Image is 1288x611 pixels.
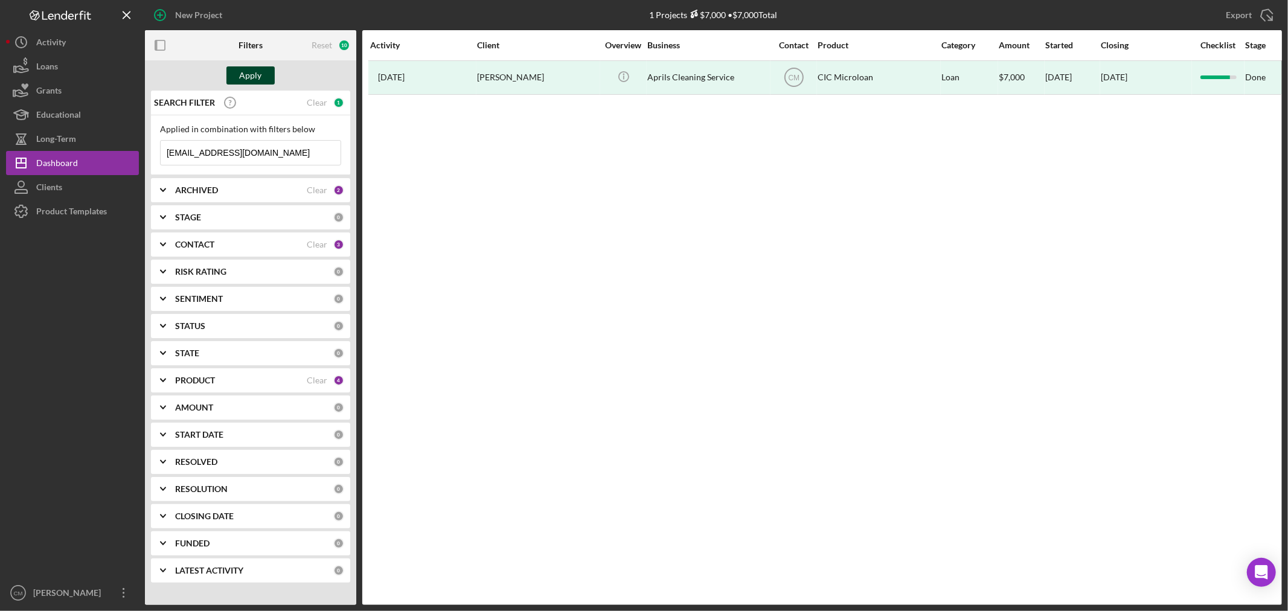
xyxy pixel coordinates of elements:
[226,66,275,85] button: Apply
[941,40,998,50] div: Category
[175,3,222,27] div: New Project
[175,539,210,548] b: FUNDED
[333,511,344,522] div: 0
[688,10,726,20] div: $7,000
[175,294,223,304] b: SENTIMENT
[175,213,201,222] b: STAGE
[307,376,327,385] div: Clear
[333,266,344,277] div: 0
[1045,62,1100,94] div: [DATE]
[333,321,344,331] div: 0
[647,62,768,94] div: Aprils Cleaning Service
[941,62,998,94] div: Loan
[175,457,217,467] b: RESOLVED
[175,484,228,494] b: RESOLUTION
[999,40,1044,50] div: Amount
[6,199,139,223] button: Product Templates
[36,175,62,202] div: Clients
[6,54,139,78] button: Loans
[788,74,799,82] text: CM
[175,267,226,277] b: RISK RATING
[333,402,344,413] div: 0
[378,72,405,82] time: 2024-11-04 15:05
[6,581,139,605] button: CM[PERSON_NAME]
[333,538,344,549] div: 0
[333,565,344,576] div: 0
[333,484,344,494] div: 0
[1045,40,1100,50] div: Started
[818,40,938,50] div: Product
[818,62,938,94] div: CIC Microloan
[36,54,58,82] div: Loans
[370,40,476,50] div: Activity
[175,348,199,358] b: STATE
[175,321,205,331] b: STATUS
[333,212,344,223] div: 0
[333,185,344,196] div: 2
[36,30,66,57] div: Activity
[145,3,234,27] button: New Project
[333,293,344,304] div: 0
[14,590,23,597] text: CM
[154,98,215,107] b: SEARCH FILTER
[239,40,263,50] b: Filters
[333,375,344,386] div: 4
[307,240,327,249] div: Clear
[1247,558,1276,587] div: Open Intercom Messenger
[30,581,109,608] div: [PERSON_NAME]
[175,511,234,521] b: CLOSING DATE
[333,429,344,440] div: 0
[6,78,139,103] button: Grants
[175,376,215,385] b: PRODUCT
[333,97,344,108] div: 1
[1214,3,1282,27] button: Export
[6,151,139,175] button: Dashboard
[1101,72,1127,82] div: [DATE]
[333,456,344,467] div: 0
[477,40,598,50] div: Client
[6,103,139,127] button: Educational
[175,566,243,575] b: LATEST ACTIVITY
[307,98,327,107] div: Clear
[36,199,107,226] div: Product Templates
[1193,40,1244,50] div: Checklist
[771,40,816,50] div: Contact
[338,39,350,51] div: 10
[999,62,1044,94] div: $7,000
[6,127,139,151] button: Long-Term
[175,185,218,195] b: ARCHIVED
[333,239,344,250] div: 3
[175,403,213,412] b: AMOUNT
[240,66,262,85] div: Apply
[36,127,76,154] div: Long-Term
[160,124,341,134] div: Applied in combination with filters below
[36,151,78,178] div: Dashboard
[307,185,327,195] div: Clear
[36,78,62,106] div: Grants
[6,30,139,54] button: Activity
[175,240,214,249] b: CONTACT
[333,348,344,359] div: 0
[312,40,332,50] div: Reset
[175,430,223,440] b: START DATE
[477,62,598,94] div: [PERSON_NAME]
[1226,3,1252,27] div: Export
[601,40,646,50] div: Overview
[650,10,778,20] div: 1 Projects • $7,000 Total
[6,175,139,199] button: Clients
[647,40,768,50] div: Business
[1101,40,1191,50] div: Closing
[36,103,81,130] div: Educational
